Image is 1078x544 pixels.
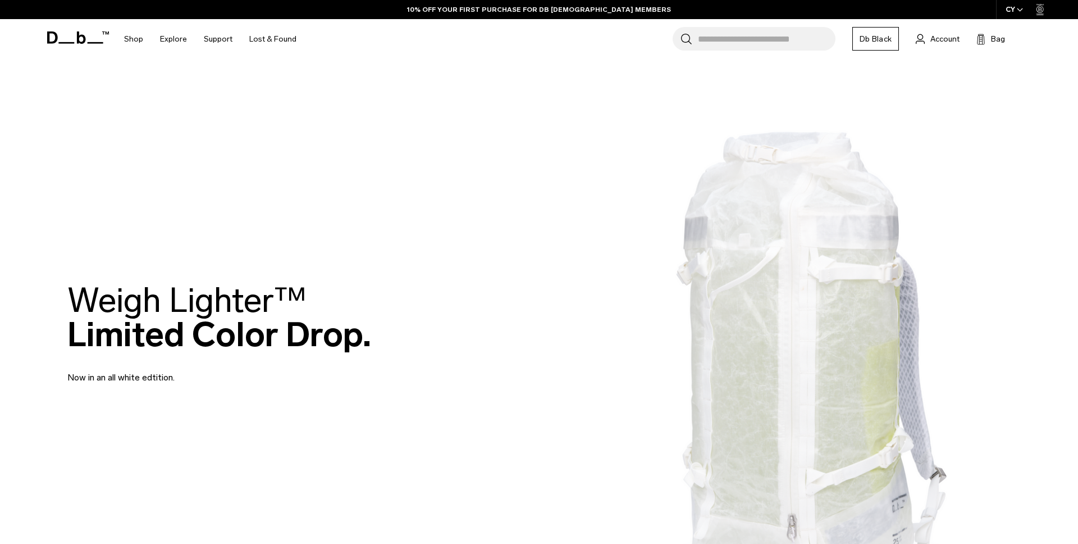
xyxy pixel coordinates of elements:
[67,357,337,384] p: Now in an all white edtition.
[67,283,371,352] h2: Limited Color Drop.
[116,19,305,59] nav: Main Navigation
[67,280,307,321] span: Weigh Lighter™
[249,19,296,59] a: Lost & Found
[204,19,232,59] a: Support
[407,4,671,15] a: 10% OFF YOUR FIRST PURCHASE FOR DB [DEMOGRAPHIC_DATA] MEMBERS
[124,19,143,59] a: Shop
[930,33,960,45] span: Account
[916,32,960,46] a: Account
[160,19,187,59] a: Explore
[991,33,1005,45] span: Bag
[976,32,1005,46] button: Bag
[852,27,899,51] a: Db Black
